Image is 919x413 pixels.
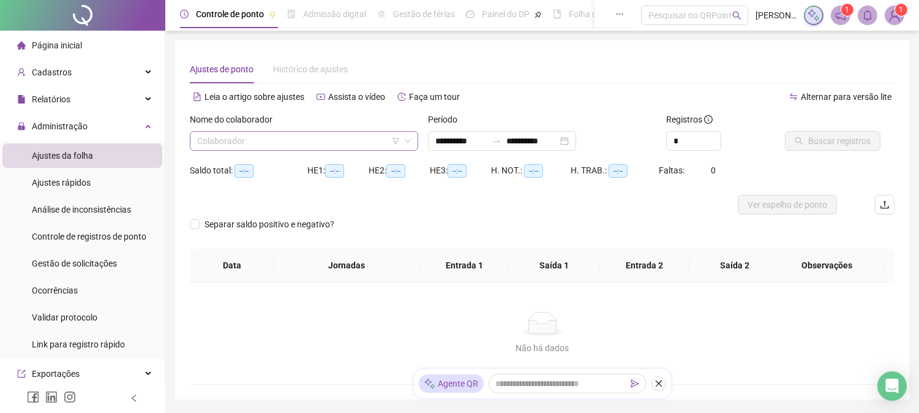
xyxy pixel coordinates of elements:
[269,11,276,18] span: pushpin
[846,6,850,14] span: 1
[32,67,72,77] span: Cadastros
[386,164,405,178] span: --:--
[32,205,131,214] span: Análise de inconsistências
[535,11,542,18] span: pushpin
[204,341,880,355] div: Não há dados
[32,369,80,379] span: Exportações
[190,249,274,282] th: Data
[880,200,890,210] span: upload
[27,391,39,403] span: facebook
[807,9,820,22] img: sparkle-icon.fc2bf0ac1784a2077858766a79e2daf3.svg
[64,391,76,403] span: instagram
[801,92,891,102] span: Alternar para versão lite
[492,136,501,146] span: to
[448,164,467,178] span: --:--
[190,113,280,126] label: Nome do colaborador
[17,95,26,104] span: file
[571,164,659,178] div: H. TRAB.:
[32,151,93,161] span: Ajustes da folha
[862,10,873,21] span: bell
[393,9,455,19] span: Gestão de férias
[704,115,713,124] span: info-circle
[609,164,628,178] span: --:--
[466,10,475,18] span: dashboard
[711,165,716,175] span: 0
[599,249,689,282] th: Entrada 2
[17,122,26,131] span: lock
[430,164,491,178] div: HE 3:
[196,9,264,19] span: Controle de ponto
[419,249,509,282] th: Entrada 1
[524,164,543,178] span: --:--
[32,232,146,241] span: Controle de registros de ponto
[835,10,846,21] span: notification
[789,93,798,101] span: swap
[877,371,907,401] div: Open Intercom Messenger
[32,339,125,349] span: Link para registro rápido
[756,9,797,22] span: [PERSON_NAME]
[885,6,904,25] img: 54111
[659,165,686,175] span: Faltas:
[392,137,399,145] span: filter
[841,4,853,16] sup: 1
[404,137,411,145] span: down
[369,164,430,178] div: HE 2:
[287,10,296,18] span: file-done
[397,93,406,101] span: history
[32,94,70,104] span: Relatórios
[190,64,253,74] span: Ajustes de ponto
[317,93,325,101] span: youtube
[193,93,201,101] span: file-text
[325,164,344,178] span: --:--
[180,10,189,18] span: clock-circle
[492,136,501,146] span: swap-right
[234,164,253,178] span: --:--
[32,121,88,131] span: Administração
[32,313,97,322] span: Validar protocolo
[274,249,419,282] th: Jornadas
[732,11,741,20] span: search
[17,369,26,378] span: export
[32,178,91,188] span: Ajustes rápidos
[307,164,369,178] div: HE 1:
[204,92,304,102] span: Leia o artigo sobre ajustes
[377,10,386,18] span: sun
[130,394,138,403] span: left
[428,113,465,126] label: Período
[666,113,713,126] span: Registros
[32,286,78,295] span: Ocorrências
[655,379,663,388] span: close
[424,377,436,390] img: sparkle-icon.fc2bf0ac1784a2077858766a79e2daf3.svg
[303,9,366,19] span: Admissão digital
[738,195,837,214] button: Ver espelho de ponto
[631,379,639,388] span: send
[689,249,779,282] th: Saída 2
[17,68,26,77] span: user-add
[553,10,561,18] span: book
[409,92,460,102] span: Faça um tour
[615,10,624,18] span: ellipsis
[17,41,26,50] span: home
[491,164,571,178] div: H. NOT.:
[899,6,904,14] span: 1
[45,391,58,403] span: linkedin
[569,9,647,19] span: Folha de pagamento
[328,92,385,102] span: Assista o vídeo
[785,131,880,151] button: Buscar registros
[200,218,339,231] span: Separar saldo positivo e negativo?
[273,64,348,74] span: Histórico de ajustes
[895,4,907,16] sup: Atualize o seu contato no menu Meus Dados
[779,259,874,272] span: Observações
[32,40,82,50] span: Página inicial
[509,249,599,282] th: Saída 1
[190,164,307,178] div: Saldo total:
[32,259,117,268] span: Gestão de solicitações
[770,249,884,282] th: Observações
[482,9,530,19] span: Painel do DP
[419,374,484,393] div: Agente QR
